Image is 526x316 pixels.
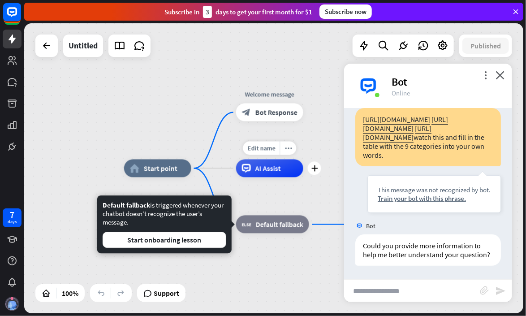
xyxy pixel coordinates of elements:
[203,6,212,18] div: 3
[7,4,34,30] button: Open LiveChat chat widget
[355,108,501,166] div: watch this and fill in the table with the 9 categories into your own words.
[355,234,501,266] div: Could you provide more information to help me better understand your question?
[256,220,303,229] span: Default fallback
[255,108,297,117] span: Bot Response
[8,219,17,225] div: days
[154,286,179,300] span: Support
[495,286,506,296] i: send
[378,194,491,203] div: Train your bot with this phrase.
[242,108,251,117] i: block_bot_response
[242,220,251,229] i: block_fallback
[103,232,226,248] button: Start onboarding lesson
[164,6,312,18] div: Subscribe in days to get your first month for $1
[480,286,489,295] i: block_attachment
[363,115,430,124] a: [URL][DOMAIN_NAME]
[462,38,509,54] button: Published
[3,208,22,227] a: 7 days
[10,211,14,219] div: 7
[496,71,504,79] i: close
[59,286,81,300] div: 100%
[363,124,431,142] a: [URL][DOMAIN_NAME]
[392,75,501,89] div: Bot
[481,71,490,79] i: more_vert
[229,90,310,99] div: Welcome message
[103,201,150,209] span: Default fallback
[319,4,372,19] div: Subscribe now
[363,115,448,133] a: [URL][DOMAIN_NAME]
[285,145,292,152] i: more_horiz
[366,222,375,230] span: Bot
[392,89,501,97] div: Online
[255,164,281,173] span: AI Assist
[103,201,226,248] div: is triggered whenever your chatbot doesn’t recognize the user’s message.
[311,165,318,172] i: plus
[130,164,139,173] i: home_2
[69,35,98,57] div: Untitled
[378,186,491,194] div: This message was not recognized by bot.
[144,164,177,173] span: Start point
[247,144,275,152] span: Edit name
